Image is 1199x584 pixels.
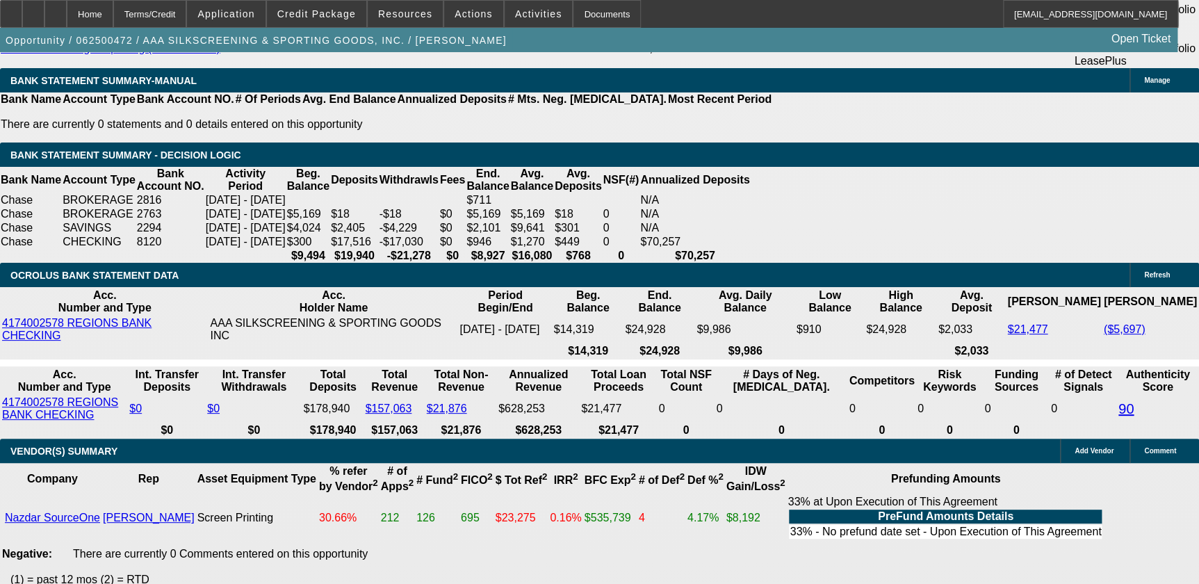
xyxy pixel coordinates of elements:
[466,193,509,207] td: $711
[788,496,1103,540] div: 33% at Upon Execution of This Agreement
[286,249,330,263] th: $9,494
[580,368,656,394] th: Total Loan Proceeds
[416,474,458,486] b: # Fund
[510,235,554,249] td: $1,270
[639,167,750,193] th: Annualized Deposits
[505,1,573,27] button: Activities
[553,289,623,315] th: Beg. Balance
[554,221,603,235] td: $301
[379,207,439,221] td: -$18
[1050,396,1116,422] td: 0
[498,403,578,415] div: $628,253
[2,317,152,341] a: 4174002578 REGIONS BANK CHECKING
[379,249,439,263] th: -$21,278
[330,249,379,263] th: $19,940
[639,474,685,486] b: # of Def
[62,207,136,221] td: BROKERAGE
[1007,323,1047,335] a: $21,477
[687,474,724,486] b: Def %
[205,235,286,249] td: [DATE] - [DATE]
[1106,27,1176,51] a: Open Ticket
[466,167,509,193] th: End. Balance
[466,235,509,249] td: $946
[553,474,578,486] b: IRR
[2,548,52,560] b: Negative:
[205,167,286,193] th: Activity Period
[277,8,356,19] span: Credit Package
[1050,368,1116,394] th: # of Detect Signals
[439,235,466,249] td: $0
[496,474,548,486] b: $ Tot Ref
[380,495,414,541] td: 212
[639,207,750,221] td: N/A
[62,167,136,193] th: Account Type
[495,495,548,541] td: $23,275
[984,368,1048,394] th: Funding Sources
[10,75,197,86] span: BANK STATEMENT SUMMARY-MANUAL
[73,548,368,560] span: There are currently 0 Comments entered on this opportunity
[639,249,750,263] th: $70,257
[624,344,694,358] th: $24,928
[573,471,578,482] sup: 2
[1006,289,1101,315] th: [PERSON_NAME]
[553,344,623,358] th: $14,319
[439,221,466,235] td: $0
[205,221,286,235] td: [DATE] - [DATE]
[584,495,637,541] td: $535,739
[639,221,750,235] td: N/A
[498,423,579,437] th: $628,253
[498,368,579,394] th: Annualized Revenue
[379,235,439,249] td: -$17,030
[938,316,1006,343] td: $2,033
[789,525,1102,539] td: 33% - No prefund date set - Upon Execution of This Agreement
[10,270,179,281] span: OCROLUS BANK STATEMENT DATA
[679,471,684,482] sup: 2
[379,221,439,235] td: -$4,229
[726,465,785,492] b: IDW Gain/Loss
[330,207,379,221] td: $18
[129,403,142,414] a: $0
[318,495,379,541] td: 30.66%
[624,316,694,343] td: $24,928
[624,289,694,315] th: End. Balance
[303,423,364,437] th: $178,940
[303,396,364,422] td: $178,940
[330,167,379,193] th: Deposits
[466,221,509,235] td: $2,101
[1075,447,1114,455] span: Add Vendor
[461,474,493,486] b: FICO
[129,423,205,437] th: $0
[138,473,159,485] b: Rep
[129,368,205,394] th: Int. Transfer Deposits
[330,235,379,249] td: $17,516
[1103,289,1198,315] th: [PERSON_NAME]
[207,403,220,414] a: $0
[487,471,492,482] sup: 2
[603,167,640,193] th: NSF(#)
[206,368,301,394] th: Int. Transfer Withdrawals
[6,35,507,46] span: Opportunity / 062500472 / AAA SILKSCREENING & SPORTING GOODS, INC. / [PERSON_NAME]
[205,207,286,221] td: [DATE] - [DATE]
[630,471,635,482] sup: 2
[510,221,554,235] td: $9,641
[640,236,749,248] div: $70,257
[716,396,847,422] td: 0
[416,495,459,541] td: 126
[426,368,496,394] th: Total Non-Revenue
[381,465,414,492] b: # of Apps
[507,92,667,106] th: # Mts. Neg. [MEDICAL_DATA].
[938,344,1006,358] th: $2,033
[658,368,715,394] th: Sum of the Total NSF Count and Total Overdraft Fee Count from Ocrolus
[585,474,636,486] b: BFC Exp
[136,221,205,235] td: 2294
[917,368,983,394] th: Risk Keywords
[426,423,496,437] th: $21,876
[687,495,724,541] td: 4.17%
[1,118,772,131] p: There are currently 0 statements and 0 details entered on this opportunity
[62,235,136,249] td: CHECKING
[917,396,983,422] td: 0
[553,316,623,343] td: $14,319
[849,368,915,394] th: Competitors
[368,1,443,27] button: Resources
[136,92,235,106] th: Bank Account NO.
